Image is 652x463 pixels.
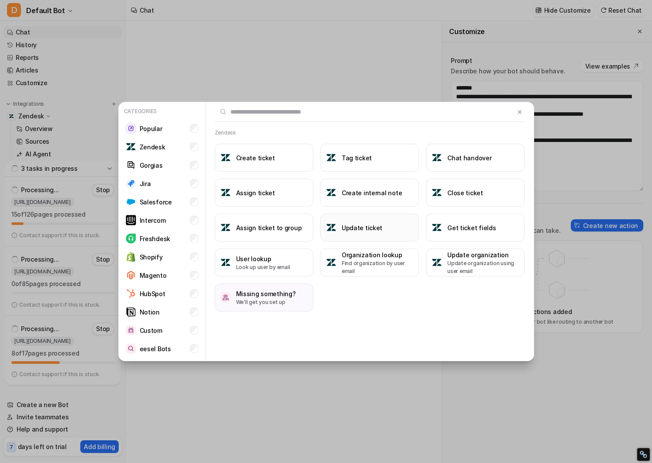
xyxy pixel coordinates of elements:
[639,450,648,459] div: Restore Info Box &#10;&#10;NoFollow Info:&#10; META-Robots NoFollow: &#09;false&#10; META-Robots ...
[432,257,442,268] img: Update organization
[342,188,402,197] h3: Create internal note
[426,179,525,207] button: Close ticketClose ticket
[215,249,313,276] button: User lookupUser lookupLook up user by email
[236,153,275,162] h3: Create ticket
[122,106,202,117] p: Categories
[215,144,313,172] button: Create ticketCreate ticket
[236,254,290,263] h3: User lookup
[220,152,231,163] img: Create ticket
[426,144,525,172] button: Chat handoverChat handover
[236,188,275,197] h3: Assign ticket
[215,179,313,207] button: Assign ticketAssign ticket
[447,153,491,162] h3: Chat handover
[447,250,519,259] h3: Update organization
[140,289,165,298] p: HubSpot
[140,326,162,335] p: Custom
[220,257,231,268] img: User lookup
[236,298,296,306] p: We'll get you set up
[140,124,162,133] p: Popular
[220,222,231,233] img: Assign ticket to group
[432,152,442,163] img: Chat handover
[140,161,163,170] p: Gorgias
[320,179,419,207] button: Create internal noteCreate internal note
[220,187,231,198] img: Assign ticket
[320,214,419,242] button: Update ticketUpdate ticket
[326,222,336,233] img: Update ticket
[326,257,336,268] img: Organization lookup
[140,344,171,353] p: eesel Bots
[236,263,290,271] p: Look up user by email
[432,222,442,233] img: Get ticket fields
[320,249,419,276] button: Organization lookupOrganization lookupFind organization by user email
[140,271,167,280] p: Magento
[140,234,170,243] p: Freshdesk
[215,283,313,311] button: /missing-somethingMissing something?We'll get you set up
[342,223,382,232] h3: Update ticket
[236,289,296,298] h3: Missing something?
[432,187,442,198] img: Close ticket
[140,197,172,207] p: Salesforce
[140,142,165,152] p: Zendesk
[220,292,231,303] img: /missing-something
[342,259,413,275] p: Find organization by user email
[140,179,151,188] p: Jira
[447,188,483,197] h3: Close ticket
[326,187,336,198] img: Create internal note
[326,152,336,163] img: Tag ticket
[236,223,302,232] h3: Assign ticket to group
[140,252,163,262] p: Shopify
[447,259,519,275] p: Update organization using user email
[426,214,525,242] button: Get ticket fieldsGet ticket fields
[342,250,413,259] h3: Organization lookup
[426,249,525,276] button: Update organizationUpdate organizationUpdate organization using user email
[215,214,313,242] button: Assign ticket to groupAssign ticket to group
[140,216,166,225] p: Intercom
[215,129,236,137] h2: Zendesk
[342,153,372,162] h3: Tag ticket
[320,144,419,172] button: Tag ticketTag ticket
[140,308,160,317] p: Notion
[447,223,496,232] h3: Get ticket fields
